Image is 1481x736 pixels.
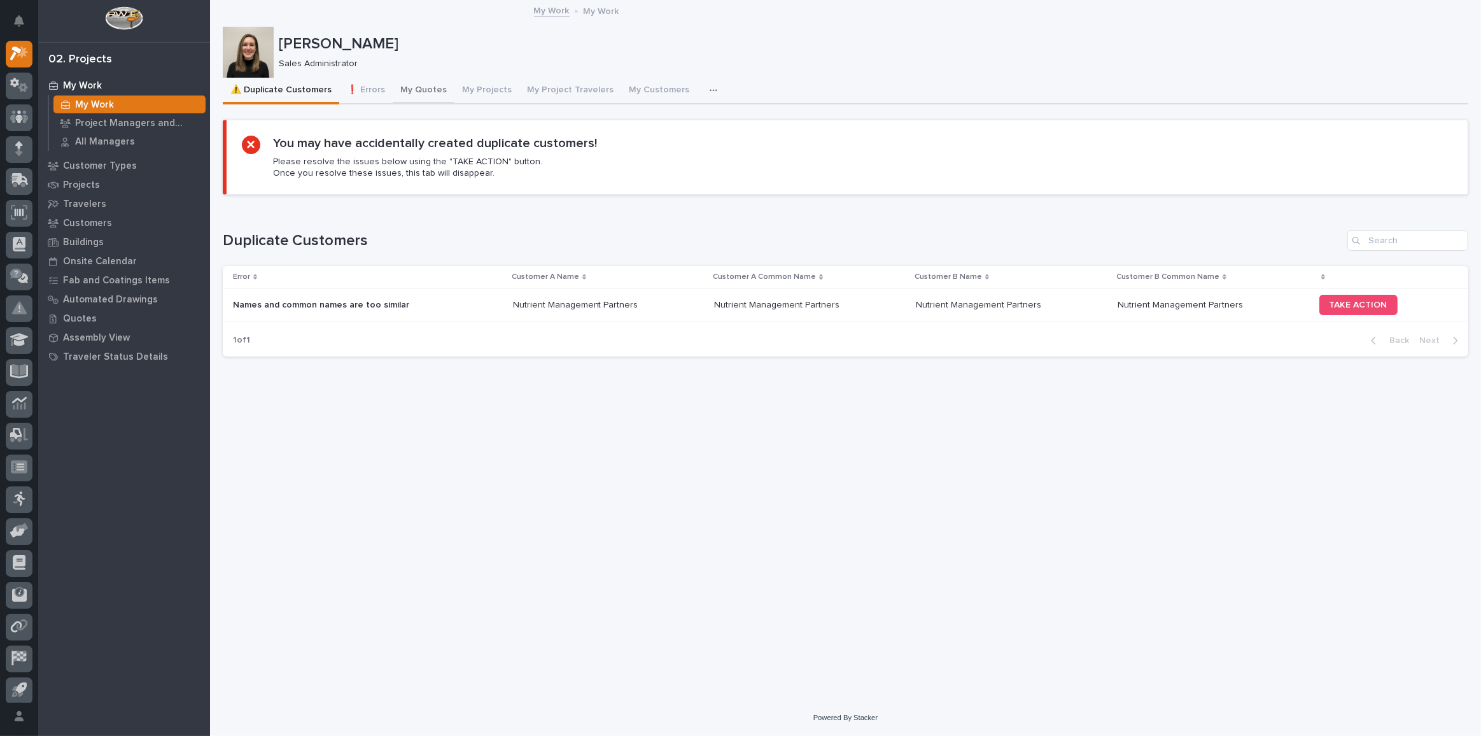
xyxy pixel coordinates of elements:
p: Project Managers and Engineers [75,118,200,129]
tr: Names and common names are too similarNames and common names are too similar Nutrient Management ... [223,288,1468,322]
p: My Work [63,80,102,92]
p: [PERSON_NAME] [279,35,1463,53]
button: Notifications [6,8,32,34]
a: TAKE ACTION [1319,295,1398,315]
a: Powered By Stacker [813,714,878,721]
p: Nutrient Management Partners [1118,297,1246,311]
button: My Quotes [393,78,454,104]
p: Projects [63,180,100,191]
button: ❗ Errors [339,78,393,104]
p: Please resolve the issues below using the "TAKE ACTION" button. Once you resolve these issues, th... [273,156,542,179]
span: TAKE ACTION [1330,301,1387,309]
a: Quotes [38,309,210,328]
a: Customer Types [38,156,210,175]
p: 1 of 1 [223,325,260,356]
h2: You may have accidentally created duplicate customers! [273,136,597,151]
button: My Customers [621,78,697,104]
p: Error [233,270,250,284]
p: My Work [584,3,619,17]
input: Search [1347,230,1468,251]
p: Automated Drawings [63,294,158,306]
p: Onsite Calendar [63,256,137,267]
button: My Project Travelers [519,78,621,104]
p: Quotes [63,313,97,325]
a: Fab and Coatings Items [38,271,210,290]
p: Buildings [63,237,104,248]
div: 02. Projects [48,53,112,67]
button: Back [1361,335,1414,346]
a: Projects [38,175,210,194]
span: Back [1382,335,1409,346]
a: Travelers [38,194,210,213]
p: Customers [63,218,112,229]
button: ⚠️ Duplicate Customers [223,78,339,104]
a: My Work [534,3,570,17]
p: Nutrient Management Partners [513,297,641,311]
p: Fab and Coatings Items [63,275,170,287]
p: All Managers [75,136,135,148]
div: Notifications [16,15,32,36]
a: My Work [49,96,210,113]
p: Assembly View [63,332,130,344]
p: Customer A Name [512,270,579,284]
a: Onsite Calendar [38,251,210,271]
a: Traveler Status Details [38,347,210,366]
p: Nutrient Management Partners [714,297,842,311]
p: Sales Administrator [279,59,1458,69]
p: My Work [75,99,114,111]
img: Workspace Logo [105,6,143,30]
a: All Managers [49,132,210,150]
p: Names and common names are too similar [233,297,412,311]
p: Traveler Status Details [63,351,168,363]
p: Customer Types [63,160,137,172]
button: Next [1414,335,1468,346]
a: Customers [38,213,210,232]
a: My Work [38,76,210,95]
a: Buildings [38,232,210,251]
p: Customer A Common Name [713,270,816,284]
p: Nutrient Management Partners [916,297,1044,311]
a: Automated Drawings [38,290,210,309]
p: Customer B Name [915,270,982,284]
h1: Duplicate Customers [223,232,1342,250]
a: Project Managers and Engineers [49,114,210,132]
p: Customer B Common Name [1116,270,1219,284]
span: Next [1419,335,1447,346]
p: Travelers [63,199,106,210]
button: My Projects [454,78,519,104]
a: Assembly View [38,328,210,347]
